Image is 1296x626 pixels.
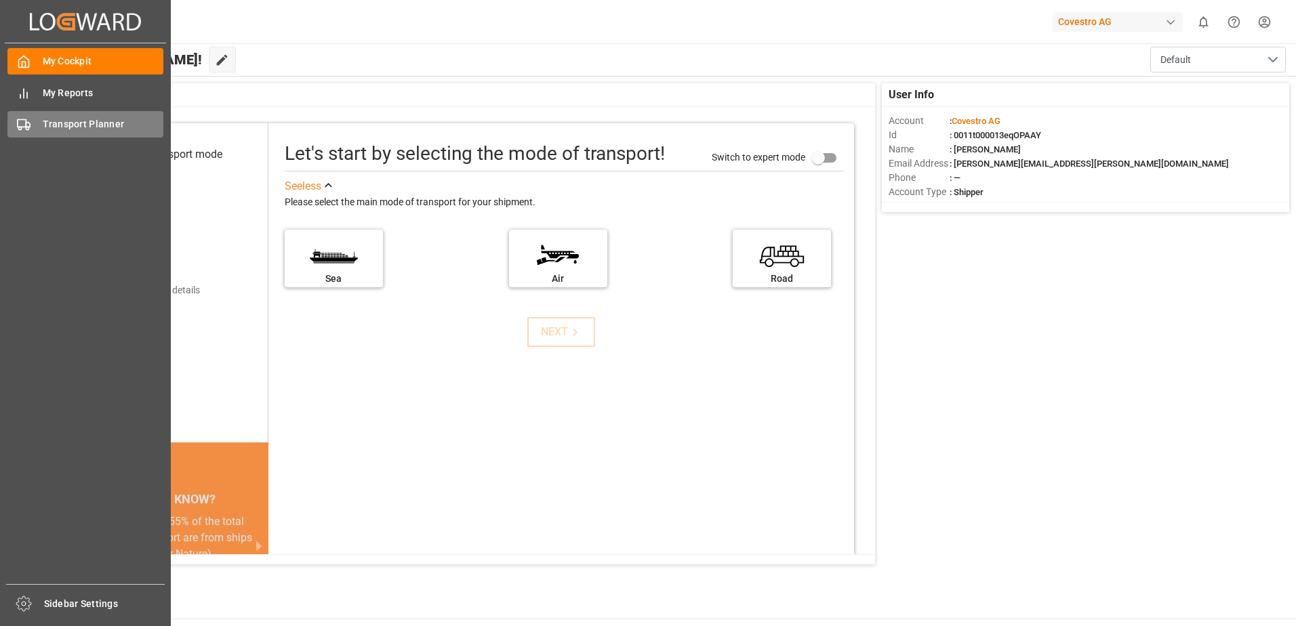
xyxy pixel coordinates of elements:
[712,151,805,162] span: Switch to expert mode
[1160,53,1191,67] span: Default
[950,130,1041,140] span: : 0011t000013eqOPAAY
[291,272,376,286] div: Sea
[527,317,595,347] button: NEXT
[7,48,163,75] a: My Cockpit
[889,87,934,103] span: User Info
[285,140,665,168] div: Let's start by selecting the mode of transport!
[889,142,950,156] span: Name
[43,54,164,68] span: My Cockpit
[950,116,1000,126] span: :
[285,178,321,194] div: See less
[541,324,582,340] div: NEXT
[950,144,1021,154] span: : [PERSON_NAME]
[43,117,164,131] span: Transport Planner
[249,514,268,579] button: next slide / item
[115,283,200,297] div: Add shipping details
[1053,12,1183,32] div: Covestro AG
[1219,7,1249,37] button: Help Center
[1188,7,1219,37] button: show 0 new notifications
[7,79,163,106] a: My Reports
[950,173,960,183] span: : —
[889,156,950,171] span: Email Address
[889,128,950,142] span: Id
[516,272,601,286] div: Air
[740,272,824,286] div: Road
[7,111,163,138] a: Transport Planner
[889,171,950,185] span: Phone
[44,597,165,611] span: Sidebar Settings
[889,185,950,199] span: Account Type
[952,116,1000,126] span: Covestro AG
[1150,47,1286,72] button: open menu
[56,47,202,72] span: Hello [PERSON_NAME]!
[285,194,845,211] div: Please select the main mode of transport for your shipment.
[1053,9,1188,35] button: Covestro AG
[889,114,950,128] span: Account
[950,187,984,197] span: : Shipper
[950,159,1229,169] span: : [PERSON_NAME][EMAIL_ADDRESS][PERSON_NAME][DOMAIN_NAME]
[43,86,164,100] span: My Reports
